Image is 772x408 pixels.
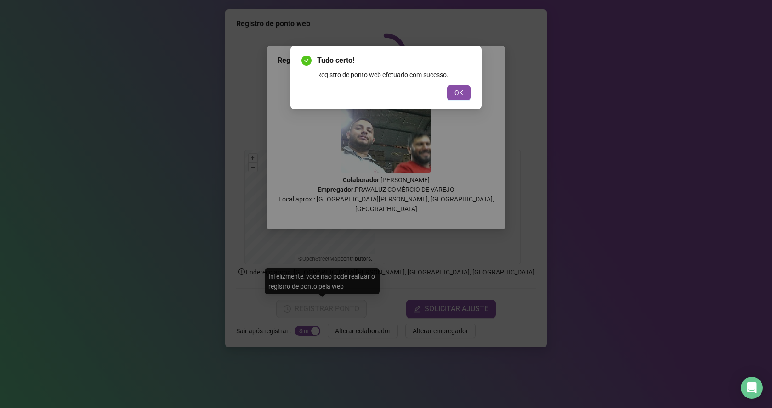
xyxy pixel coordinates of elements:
[741,377,763,399] div: Open Intercom Messenger
[447,85,471,100] button: OK
[454,88,463,98] span: OK
[317,70,471,80] div: Registro de ponto web efetuado com sucesso.
[301,56,312,66] span: check-circle
[317,55,471,66] span: Tudo certo!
